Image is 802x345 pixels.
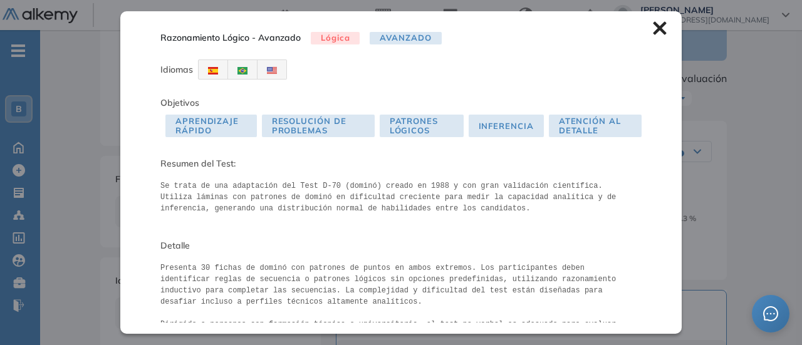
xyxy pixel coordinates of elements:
[763,306,778,321] span: message
[160,239,642,252] span: Detalle
[160,180,642,214] pre: Se trata de una adaptación del Test D-70 (dominó) creado en 1988 y con gran validación científica...
[237,67,247,75] img: BRA
[370,32,441,45] span: Avanzado
[160,262,642,322] pre: Presenta 30 fichas de dominó con patrones de puntos en ambos extremos. Los participantes deben id...
[267,67,277,75] img: USA
[160,31,301,44] span: Razonamiento Lógico - Avanzado
[160,157,642,170] span: Resumen del Test:
[160,97,199,108] span: Objetivos
[165,115,257,137] span: Aprendizaje Rápido
[208,67,218,75] img: ESP
[262,115,375,137] span: Resolución de Problemas
[549,115,642,137] span: Atención al detalle
[311,32,360,45] span: Lógica
[469,115,544,137] span: Inferencia
[160,64,193,75] span: Idiomas
[380,115,464,137] span: Patrones Lógicos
